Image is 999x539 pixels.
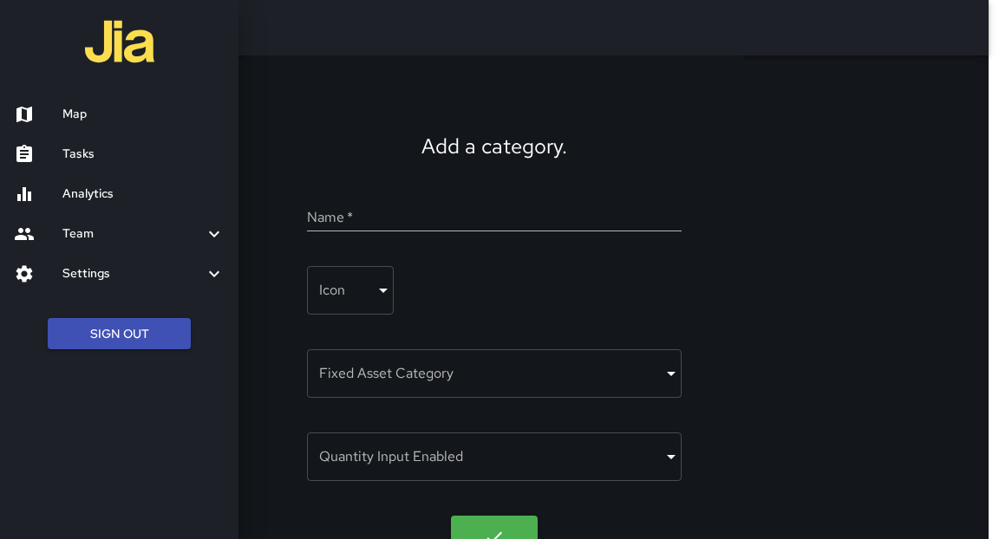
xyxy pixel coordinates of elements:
[85,7,154,76] img: jia-logo
[62,145,225,164] h6: Tasks
[62,264,204,283] h6: Settings
[48,318,191,350] button: Sign Out
[62,105,225,124] h6: Map
[62,224,204,244] h6: Team
[62,185,225,204] h6: Analytics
